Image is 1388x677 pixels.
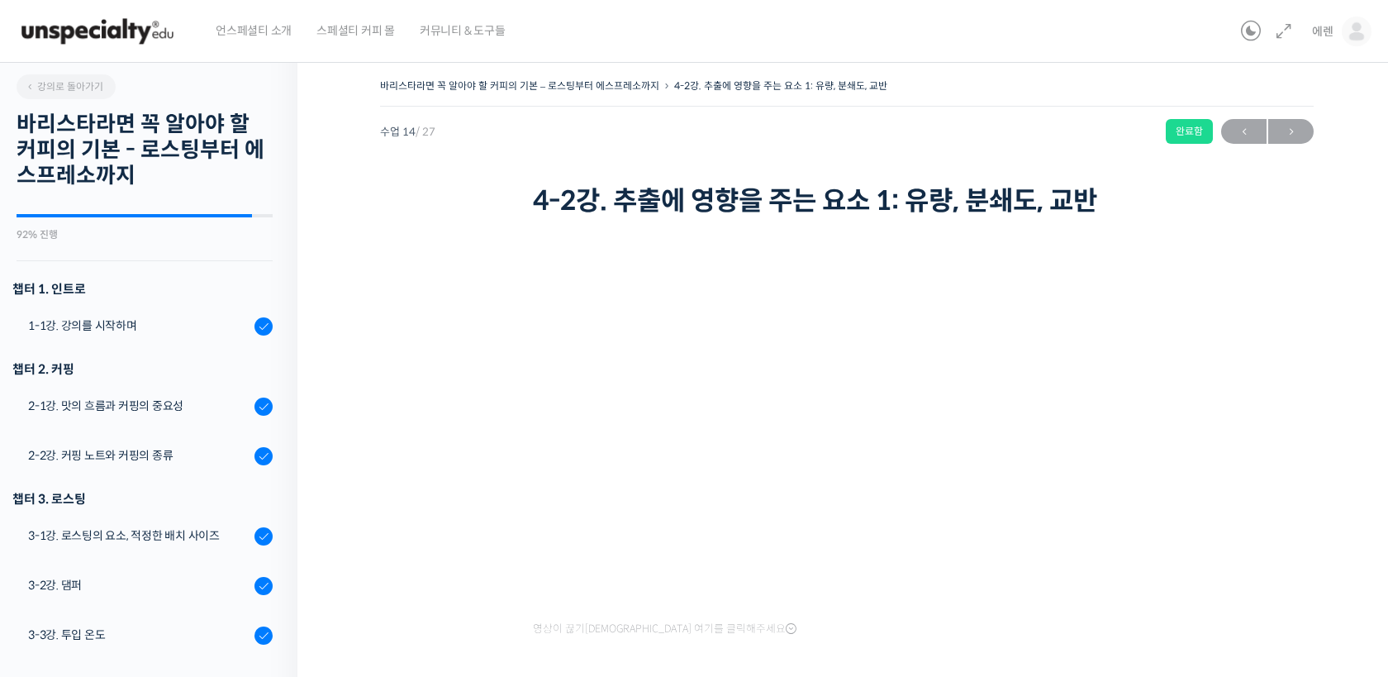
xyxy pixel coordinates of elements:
[17,74,116,99] a: 강의로 돌아가기
[12,488,273,510] div: 챕터 3. 로스팅
[28,397,250,415] div: 2-1강. 맛의 흐름과 커핑의 중요성
[1312,24,1333,39] span: 에렌
[1166,119,1213,144] div: 완료함
[1221,119,1267,144] a: ←이전
[17,230,273,240] div: 92% 진행
[1221,121,1267,143] span: ←
[416,125,435,139] span: / 27
[28,626,250,644] div: 3-3강. 투입 온도
[533,185,1161,217] h1: 4-2강. 추출에 영향을 주는 요소 1: 유량, 분쇄도, 교반
[28,527,250,545] div: 3-1강. 로스팅의 요소, 적정한 배치 사이즈
[12,358,273,380] div: 챕터 2. 커핑
[380,79,659,92] a: 바리스타라면 꼭 알아야 할 커피의 기본 – 로스팅부터 에스프레소까지
[380,126,435,137] span: 수업 14
[28,317,250,335] div: 1-1강. 강의를 시작하며
[17,112,273,189] h2: 바리스타라면 꼭 알아야 할 커피의 기본 - 로스팅부터 에스프레소까지
[1268,121,1314,143] span: →
[12,278,273,300] h3: 챕터 1. 인트로
[28,576,250,594] div: 3-2강. 댐퍼
[533,622,796,636] span: 영상이 끊기[DEMOGRAPHIC_DATA] 여기를 클릭해주세요
[1268,119,1314,144] a: 다음→
[28,446,250,465] div: 2-2강. 커핑 노트와 커핑의 종류
[25,80,103,93] span: 강의로 돌아가기
[674,79,887,92] a: 4-2강. 추출에 영향을 주는 요소 1: 유량, 분쇄도, 교반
